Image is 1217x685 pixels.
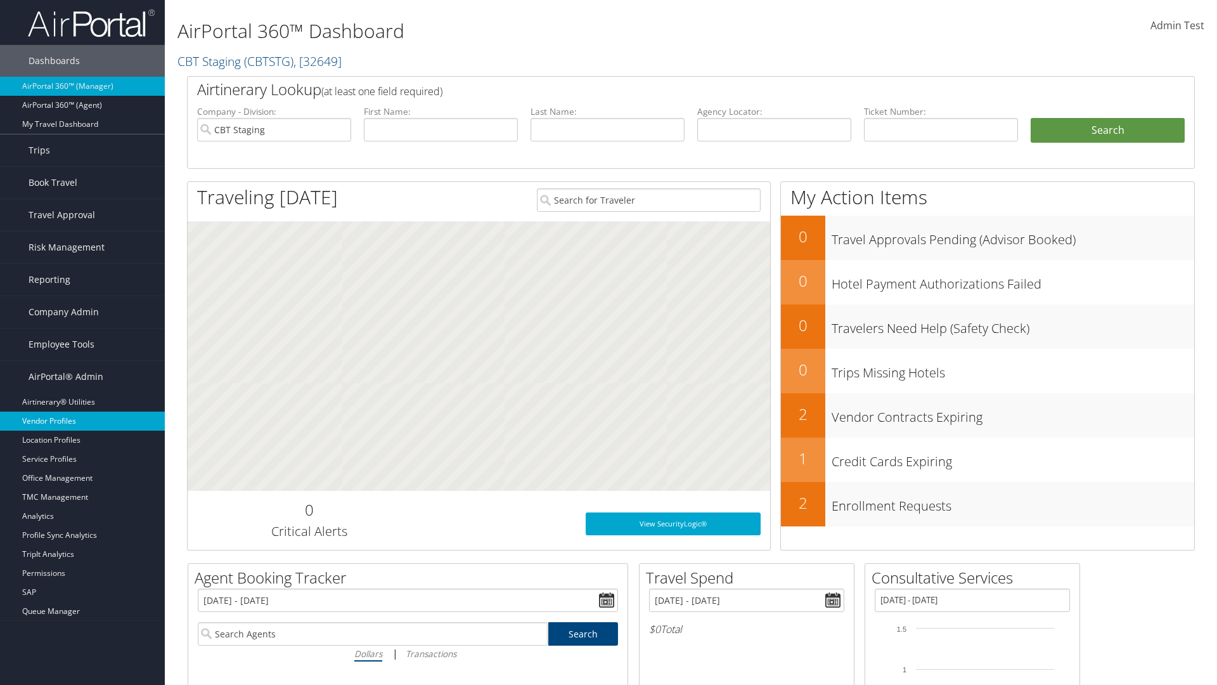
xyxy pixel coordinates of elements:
[903,666,906,674] tspan: 1
[864,105,1018,118] label: Ticket Number:
[781,448,825,469] h2: 1
[781,492,825,514] h2: 2
[321,84,442,98] span: (at least one field required)
[697,105,851,118] label: Agency Locator:
[832,358,1194,382] h3: Trips Missing Hotels
[646,567,854,589] h2: Travel Spend
[29,232,105,263] span: Risk Management
[197,184,338,211] h1: Traveling [DATE]
[781,216,1194,260] a: 0Travel Approvals Pending (Advisor Booked)
[832,269,1194,293] h3: Hotel Payment Authorizations Failed
[781,403,825,425] h2: 2
[832,491,1194,515] h3: Enrollment Requests
[29,134,50,166] span: Trips
[781,438,1194,482] a: 1Credit Cards Expiring
[29,361,103,393] span: AirPortal® Admin
[28,8,155,38] img: airportal-logo.png
[781,184,1194,211] h1: My Action Items
[1150,18,1204,32] span: Admin Test
[781,270,825,292] h2: 0
[832,402,1194,426] h3: Vendor Contracts Expiring
[548,622,619,646] a: Search
[832,447,1194,471] h3: Credit Cards Expiring
[198,622,548,646] input: Search Agents
[781,304,1194,349] a: 0Travelers Need Help (Safety Check)
[354,648,382,660] i: Dollars
[1031,118,1185,143] button: Search
[781,359,825,381] h2: 0
[177,18,862,44] h1: AirPortal 360™ Dashboard
[781,226,825,247] h2: 0
[649,622,660,636] span: $0
[197,523,421,540] h3: Critical Alerts
[781,260,1194,304] a: 0Hotel Payment Authorizations Failed
[198,646,618,662] div: |
[177,53,342,70] a: CBT Staging
[832,313,1194,337] h3: Travelers Need Help (Safety Check)
[29,329,94,360] span: Employee Tools
[781,315,825,336] h2: 0
[781,393,1194,438] a: 2Vendor Contracts Expiring
[586,512,761,535] a: View SecurityLogic®
[537,188,761,212] input: Search for Traveler
[244,53,293,70] span: ( CBTSTG )
[197,499,421,521] h2: 0
[197,105,351,118] label: Company - Division:
[406,648,456,660] i: Transactions
[195,567,628,589] h2: Agent Booking Tracker
[293,53,342,70] span: , [ 32649 ]
[781,349,1194,393] a: 0Trips Missing Hotels
[649,622,844,636] h6: Total
[872,567,1079,589] h2: Consultative Services
[364,105,518,118] label: First Name:
[1150,6,1204,46] a: Admin Test
[531,105,685,118] label: Last Name:
[832,225,1194,249] h3: Travel Approvals Pending (Advisor Booked)
[29,45,80,77] span: Dashboards
[897,625,906,633] tspan: 1.5
[29,167,77,199] span: Book Travel
[29,199,95,231] span: Travel Approval
[197,79,1101,100] h2: Airtinerary Lookup
[29,296,99,328] span: Company Admin
[781,482,1194,526] a: 2Enrollment Requests
[29,264,70,296] span: Reporting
